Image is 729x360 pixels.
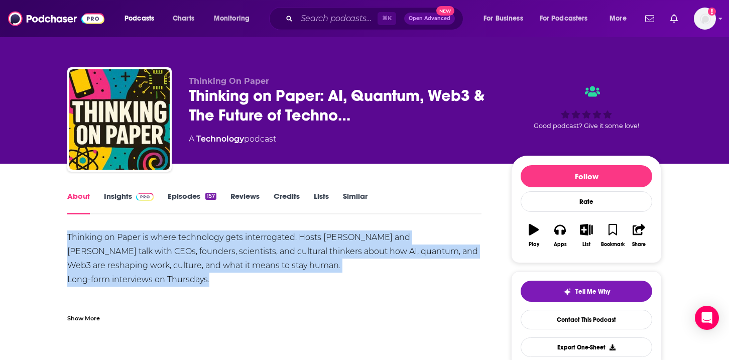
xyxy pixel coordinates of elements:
[563,288,571,296] img: tell me why sparkle
[136,193,154,201] img: Podchaser Pro
[168,191,216,214] a: Episodes157
[521,217,547,254] button: Play
[125,12,154,26] span: Podcasts
[297,11,378,27] input: Search podcasts, credits, & more...
[279,7,473,30] div: Search podcasts, credits, & more...
[521,310,652,329] a: Contact This Podcast
[483,12,523,26] span: For Business
[694,8,716,30] span: Logged in as HWrepandcomms
[173,12,194,26] span: Charts
[708,8,716,16] svg: Add a profile image
[521,165,652,187] button: Follow
[67,191,90,214] a: About
[214,12,250,26] span: Monitoring
[554,242,567,248] div: Apps
[189,133,276,145] div: A podcast
[599,217,626,254] button: Bookmark
[67,230,481,343] div: Thinking on Paper is where technology gets interrogated. Hosts [PERSON_NAME] and [PERSON_NAME] ta...
[404,13,455,25] button: Open AdvancedNew
[534,122,639,130] span: Good podcast? Give it some love!
[533,11,602,27] button: open menu
[575,288,610,296] span: Tell Me Why
[189,76,269,86] span: Thinking On Paper
[476,11,536,27] button: open menu
[547,217,573,254] button: Apps
[166,11,200,27] a: Charts
[117,11,167,27] button: open menu
[666,10,682,27] a: Show notifications dropdown
[521,337,652,357] button: Export One-Sheet
[104,191,154,214] a: InsightsPodchaser Pro
[314,191,329,214] a: Lists
[694,8,716,30] button: Show profile menu
[378,12,396,25] span: ⌘ K
[610,12,627,26] span: More
[343,191,368,214] a: Similar
[573,217,599,254] button: List
[274,191,300,214] a: Credits
[694,8,716,30] img: User Profile
[205,193,216,200] div: 157
[602,11,639,27] button: open menu
[409,16,450,21] span: Open Advanced
[582,242,590,248] div: List
[632,242,646,248] div: Share
[207,11,263,27] button: open menu
[196,134,244,144] a: Technology
[521,281,652,302] button: tell me why sparkleTell Me Why
[626,217,652,254] button: Share
[540,12,588,26] span: For Podcasters
[601,242,625,248] div: Bookmark
[230,191,260,214] a: Reviews
[529,242,539,248] div: Play
[695,306,719,330] div: Open Intercom Messenger
[521,191,652,212] div: Rate
[436,6,454,16] span: New
[8,9,104,28] img: Podchaser - Follow, Share and Rate Podcasts
[641,10,658,27] a: Show notifications dropdown
[511,76,662,139] div: Good podcast? Give it some love!
[69,69,170,170] img: Thinking on Paper: AI, Quantum, Web3 & The Future of Technology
